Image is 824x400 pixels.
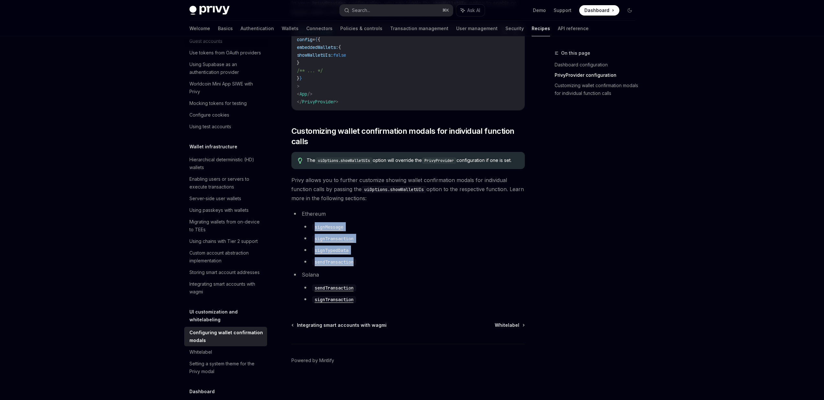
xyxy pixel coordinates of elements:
[561,49,590,57] span: On this page
[298,158,302,164] svg: Tip
[297,37,312,42] span: config
[184,59,267,78] a: Using Supabase as an authentication provider
[312,258,356,266] code: sendTransaction
[189,218,263,234] div: Migrating wallets from on-device to TEEs
[184,173,267,193] a: Enabling users or servers to execute transactions
[532,21,550,36] a: Recipes
[340,5,453,16] button: Search...⌘K
[189,206,249,214] div: Using passkeys with wallets
[302,99,336,105] span: PrivyProvider
[184,97,267,109] a: Mocking tokens for testing
[467,7,480,14] span: Ask AI
[390,21,448,36] a: Transaction management
[184,121,267,132] a: Using test accounts
[352,6,370,14] div: Search...
[307,91,312,97] span: />
[336,99,338,105] span: >
[362,186,426,193] code: uiOptions.showWalletUIs
[297,99,302,105] span: </
[318,37,320,42] span: {
[306,21,333,36] a: Connectors
[291,126,525,147] span: Customizing wallet confirmation modals for individual function calls
[241,21,274,36] a: Authentication
[184,154,267,173] a: Hierarchical deterministic (HD) wallets
[312,258,356,265] a: sendTransaction
[184,78,267,97] a: Worldcoin Mini App SIWE with Privy
[555,60,640,70] a: Dashboard configuration
[189,329,263,344] div: Configuring wallet confirmation modals
[299,75,302,81] span: }
[495,322,519,328] span: Whitelabel
[297,44,338,50] span: embeddedWallets:
[533,7,546,14] a: Demo
[189,175,263,191] div: Enabling users or servers to execute transactions
[218,21,233,36] a: Basics
[312,235,356,242] a: signTransaction
[189,6,230,15] img: dark logo
[297,83,299,89] span: >
[555,70,640,80] a: PrivyProvider configuration
[184,346,267,358] a: Whitelabel
[338,44,341,50] span: {
[291,357,334,364] a: Powered by Mintlify
[184,358,267,377] a: Setting a system theme for the Privy modal
[456,5,485,16] button: Ask AI
[189,21,210,36] a: Welcome
[554,7,571,14] a: Support
[297,75,299,81] span: }
[291,176,525,203] span: Privy allows you to further customize showing wallet confirmation modals for individual function ...
[189,388,215,395] h5: Dashboard
[184,327,267,346] a: Configuring wallet confirmation modals
[312,247,351,254] code: signTypedData
[184,267,267,278] a: Storing smart account addresses
[495,322,524,328] a: Whitelabel
[312,223,346,230] a: signMessage
[189,80,263,96] div: Worldcoin Mini App SIWE with Privy
[340,21,382,36] a: Policies & controls
[558,21,589,36] a: API reference
[297,52,333,58] span: showWalletUIs:
[292,322,387,328] a: Integrating smart accounts with wagmi
[184,235,267,247] a: Using chains with Tier 2 support
[184,193,267,204] a: Server-side user wallets
[184,278,267,298] a: Integrating smart accounts with wagmi
[312,284,356,291] a: sendTransaction
[297,91,299,97] span: <
[189,123,231,131] div: Using test accounts
[625,5,635,16] button: Toggle dark mode
[189,280,263,296] div: Integrating smart accounts with wagmi
[189,249,263,265] div: Custom account abstraction implementation
[505,21,524,36] a: Security
[189,348,212,356] div: Whitelabel
[189,360,263,375] div: Setting a system theme for the Privy modal
[422,157,457,164] code: PrivyProvider
[189,111,229,119] div: Configure cookies
[442,8,449,13] span: ⌘ K
[189,61,263,76] div: Using Supabase as an authentication provider
[291,270,525,304] li: Solana
[184,247,267,267] a: Custom account abstraction implementation
[184,47,267,59] a: Use tokens from OAuth providers
[184,216,267,235] a: Migrating wallets from on-device to TEEs
[315,37,318,42] span: {
[184,204,267,216] a: Using passkeys with wallets
[579,5,619,16] a: Dashboard
[189,143,237,151] h5: Wallet infrastructure
[184,109,267,121] a: Configure cookies
[189,237,258,245] div: Using chains with Tier 2 support
[299,91,307,97] span: App
[297,322,387,328] span: Integrating smart accounts with wagmi
[312,223,346,231] code: signMessage
[189,49,261,57] div: Use tokens from OAuth providers
[189,195,241,202] div: Server-side user wallets
[189,99,247,107] div: Mocking tokens for testing
[312,296,356,303] a: signTransaction
[584,7,609,14] span: Dashboard
[456,21,498,36] a: User management
[333,52,346,58] span: false
[307,157,518,164] span: The option will override the configuration if one is set.
[189,308,267,324] h5: UI customization and whitelabeling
